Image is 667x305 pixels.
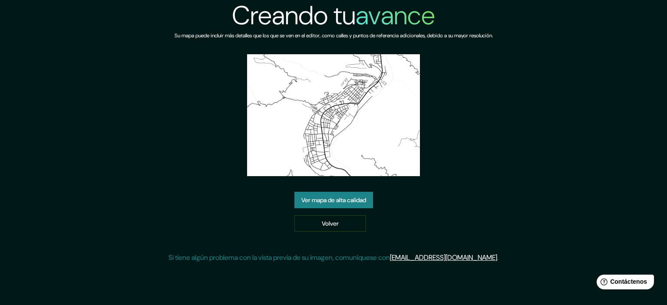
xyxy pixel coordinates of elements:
font: Si tiene algún problema con la vista previa de su imagen, comuníquese con [168,253,390,262]
a: [EMAIL_ADDRESS][DOMAIN_NAME] [390,253,497,262]
a: Volver [294,215,366,232]
iframe: Lanzador de widgets de ayuda [590,271,657,295]
font: Volver [322,220,339,227]
a: Ver mapa de alta calidad [294,192,373,208]
img: vista previa del mapa creado [247,54,419,176]
font: Ver mapa de alta calidad [301,196,366,204]
font: Su mapa puede incluir más detalles que los que se ven en el editor, como calles y puntos de refer... [175,32,493,39]
font: . [497,253,499,262]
